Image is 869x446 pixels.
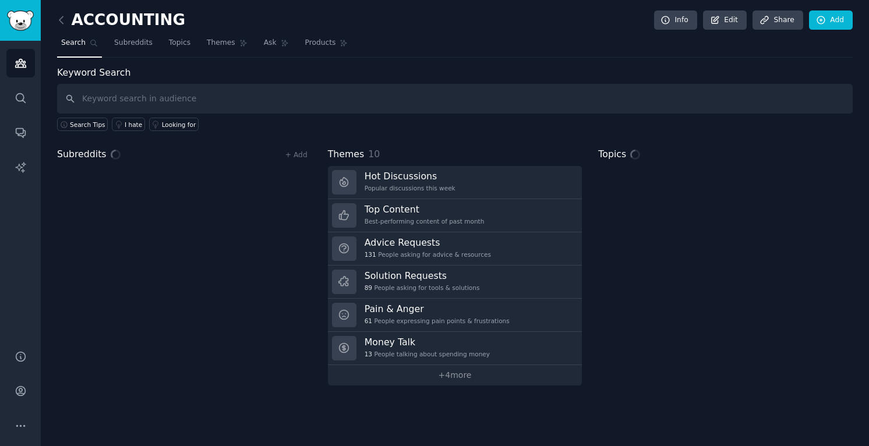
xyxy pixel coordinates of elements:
a: I hate [112,118,145,131]
label: Keyword Search [57,67,130,78]
span: 13 [365,350,372,358]
a: Products [301,34,352,58]
div: People asking for tools & solutions [365,284,480,292]
div: Looking for [162,121,196,129]
span: Subreddits [114,38,153,48]
span: 89 [365,284,372,292]
a: + Add [285,151,308,159]
span: Search [61,38,86,48]
a: Ask [260,34,293,58]
span: 61 [365,317,372,325]
a: Hot DiscussionsPopular discussions this week [328,166,582,199]
a: Edit [703,10,747,30]
a: Info [654,10,697,30]
h3: Advice Requests [365,236,491,249]
div: People asking for advice & resources [365,250,491,259]
h3: Solution Requests [365,270,480,282]
span: 131 [365,250,376,259]
span: Products [305,38,336,48]
div: Best-performing content of past month [365,217,485,225]
div: I hate [125,121,142,129]
span: Search Tips [70,121,105,129]
h3: Money Talk [365,336,490,348]
span: Topics [169,38,190,48]
span: Themes [207,38,235,48]
span: Ask [264,38,277,48]
button: Search Tips [57,118,108,131]
a: Advice Requests131People asking for advice & resources [328,232,582,266]
a: Share [753,10,803,30]
span: 10 [368,148,380,160]
a: Pain & Anger61People expressing pain points & frustrations [328,299,582,332]
span: Topics [598,147,626,162]
div: People talking about spending money [365,350,490,358]
span: Themes [328,147,365,162]
input: Keyword search in audience [57,84,853,114]
h3: Top Content [365,203,485,215]
a: Search [57,34,102,58]
h3: Pain & Anger [365,303,510,315]
a: Topics [165,34,195,58]
a: Top ContentBest-performing content of past month [328,199,582,232]
h2: ACCOUNTING [57,11,185,30]
div: People expressing pain points & frustrations [365,317,510,325]
a: Solution Requests89People asking for tools & solutions [328,266,582,299]
a: Money Talk13People talking about spending money [328,332,582,365]
h3: Hot Discussions [365,170,455,182]
a: Subreddits [110,34,157,58]
a: Looking for [149,118,199,131]
span: Subreddits [57,147,107,162]
div: Popular discussions this week [365,184,455,192]
a: +4more [328,365,582,385]
img: GummySearch logo [7,10,34,31]
a: Add [809,10,853,30]
a: Themes [203,34,252,58]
